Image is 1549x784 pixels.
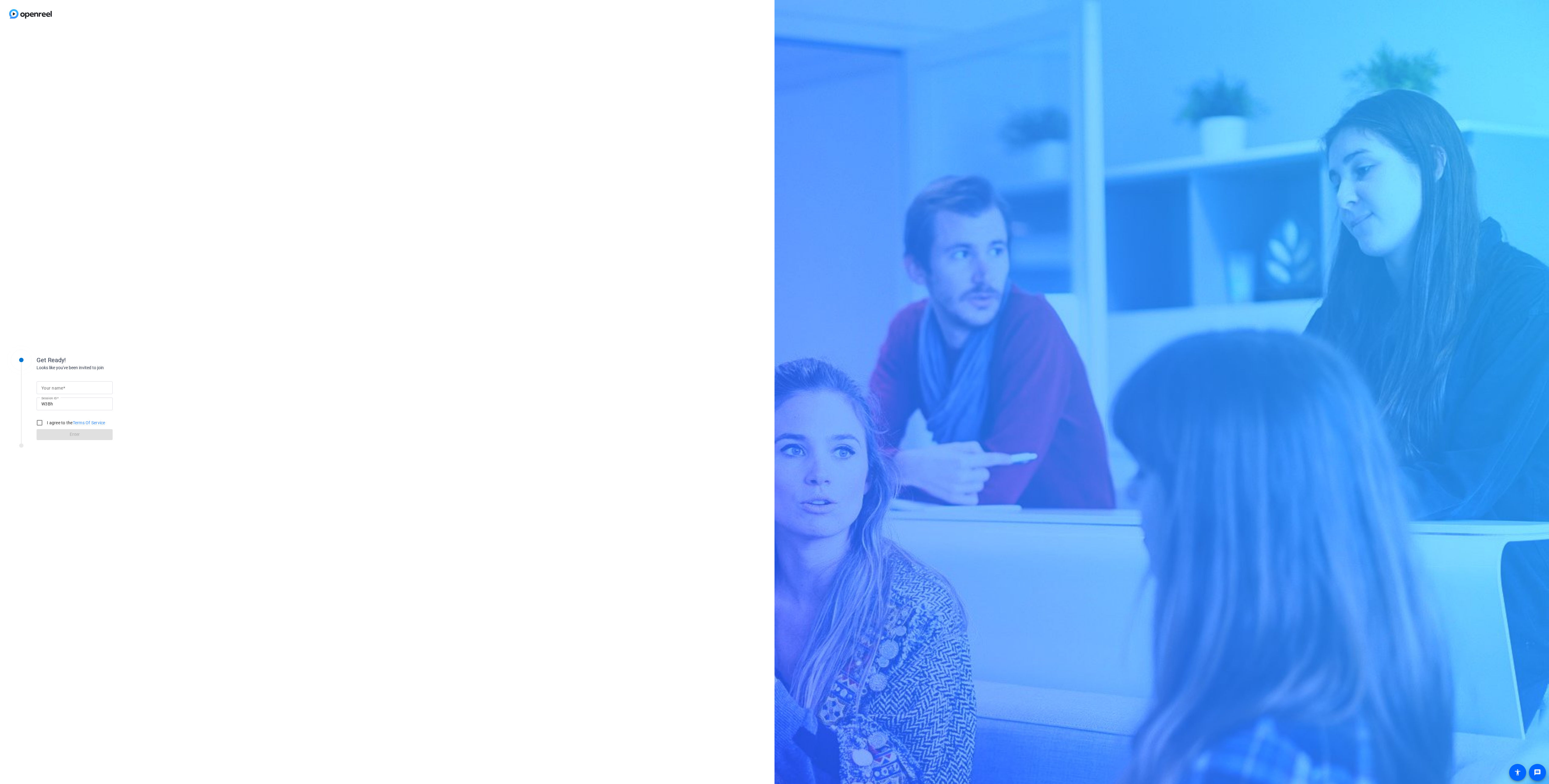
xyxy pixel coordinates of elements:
label: I agree to the [46,420,105,426]
mat-icon: accessibility [1514,769,1521,776]
div: Looks like you've been invited to join [37,365,158,371]
mat-label: Your name [41,386,63,390]
div: Get Ready! [37,355,158,365]
a: Terms Of Service [73,420,105,425]
mat-icon: message [1534,769,1541,776]
mat-label: Session ID [41,396,57,400]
